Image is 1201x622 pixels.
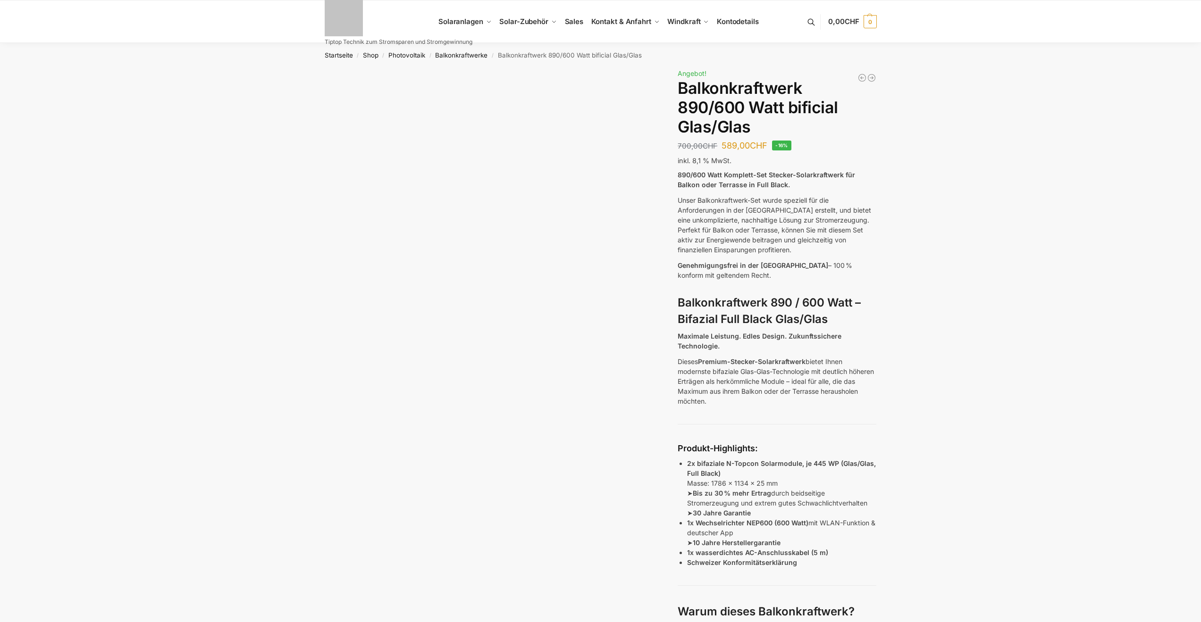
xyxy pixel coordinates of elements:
strong: Produkt-Highlights: [678,443,758,453]
bdi: 589,00 [722,141,767,150]
a: Kontodetails [713,0,763,43]
a: Kontakt & Anfahrt [587,0,663,43]
strong: 1x Wechselrichter NEP600 (600 Watt) [687,519,808,527]
strong: 1x wasserdichtes AC-Anschlusskabel (5 m) [687,548,828,556]
span: CHF [703,141,717,150]
span: Solar-Zubehör [499,17,548,26]
strong: 30 Jahre Garantie [693,509,751,517]
strong: 2x bifaziale N-Topcon Solarmodule, je 445 WP (Glas/Glas, Full Black) [687,459,876,477]
strong: Bis zu 30 % mehr Ertrag [693,489,771,497]
bdi: 700,00 [678,141,717,150]
span: / [425,52,435,59]
nav: Breadcrumb [308,43,893,67]
strong: Balkonkraftwerk 890 / 600 Watt – Bifazial Full Black Glas/Glas [678,296,861,326]
p: Unser Balkonkraftwerk-Set wurde speziell für die Anforderungen in der [GEOGRAPHIC_DATA] erstellt,... [678,195,876,255]
span: 0,00 [828,17,859,26]
a: Balkonkraftwerke [435,51,487,59]
span: CHF [750,141,767,150]
strong: 10 Jahre Herstellergarantie [693,539,781,547]
a: Startseite [325,51,353,59]
a: 0,00CHF 0 [828,8,876,36]
span: / [487,52,497,59]
strong: Schweizer Konformitätserklärung [687,558,797,566]
p: Tiptop Technik zum Stromsparen und Stromgewinnung [325,39,472,45]
span: CHF [845,17,859,26]
span: 0 [864,15,877,28]
strong: Maximale Leistung. Edles Design. Zukunftssichere Technologie. [678,332,841,350]
p: Masse: 1786 x 1134 x 25 mm ➤ durch beidseitige Stromerzeugung und extrem gutes Schwachlichtverhal... [687,458,876,518]
span: Windkraft [667,17,700,26]
a: Photovoltaik [388,51,425,59]
strong: Premium-Stecker-Solarkraftwerk [698,357,806,365]
span: – 100 % konform mit geltendem Recht. [678,261,852,279]
span: / [378,52,388,59]
p: mit WLAN-Funktion & deutscher App ➤ [687,518,876,547]
span: Kontakt & Anfahrt [591,17,651,26]
a: Sales [561,0,587,43]
span: inkl. 8,1 % MwSt. [678,157,731,165]
strong: Warum dieses Balkonkraftwerk? [678,605,855,618]
span: -16% [772,141,791,150]
p: Dieses bietet Ihnen modernste bifaziale Glas-Glas-Technologie mit deutlich höheren Erträgen als h... [678,357,876,406]
span: Genehmigungsfrei in der [GEOGRAPHIC_DATA] [678,261,828,269]
span: / [353,52,363,59]
a: Solar-Zubehör [496,0,561,43]
a: Steckerkraftwerk 890/600 Watt, mit Ständer für Terrasse inkl. Lieferung [867,73,876,83]
a: 890/600 Watt Solarkraftwerk + 2,7 KW Batteriespeicher Genehmigungsfrei [857,73,867,83]
span: Sales [565,17,584,26]
span: Solaranlagen [438,17,483,26]
h1: Balkonkraftwerk 890/600 Watt bificial Glas/Glas [678,79,876,136]
strong: 890/600 Watt Komplett-Set Stecker-Solarkraftwerk für Balkon oder Terrasse in Full Black. [678,171,855,189]
a: Windkraft [663,0,713,43]
span: Kontodetails [717,17,759,26]
span: Angebot! [678,69,706,77]
a: Shop [363,51,378,59]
